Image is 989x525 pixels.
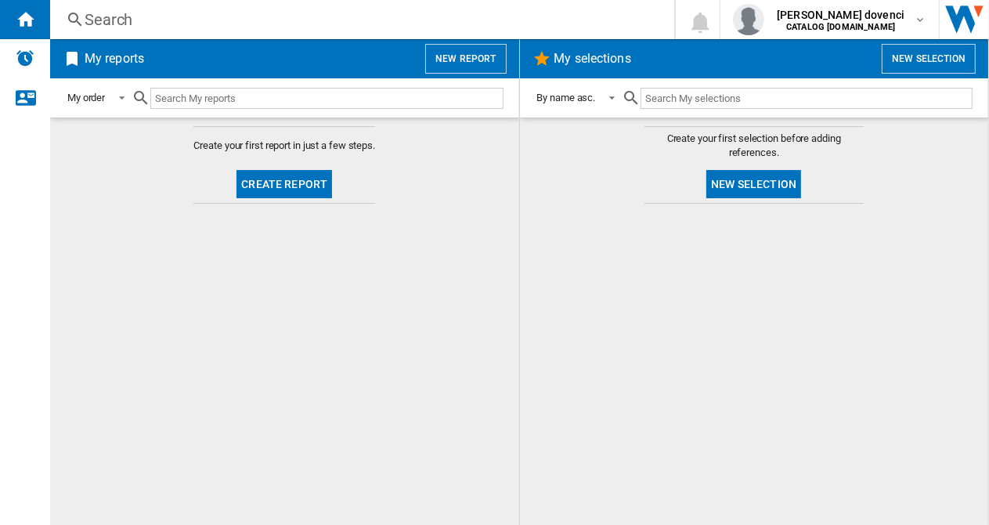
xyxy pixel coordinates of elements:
span: [PERSON_NAME] dovenci [777,7,904,23]
img: alerts-logo.svg [16,49,34,67]
h2: My selections [551,44,634,74]
div: By name asc. [537,92,596,103]
b: CATALOG [DOMAIN_NAME] [786,22,895,32]
input: Search My selections [641,88,973,109]
span: Create your first report in just a few steps. [193,139,375,153]
span: Create your first selection before adding references. [644,132,864,160]
button: New selection [882,44,976,74]
input: Search My reports [150,88,503,109]
div: Search [85,9,633,31]
img: profile.jpg [733,4,764,35]
button: New report [425,44,506,74]
div: My order [67,92,105,103]
button: New selection [706,170,801,198]
button: Create report [236,170,332,198]
h2: My reports [81,44,147,74]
